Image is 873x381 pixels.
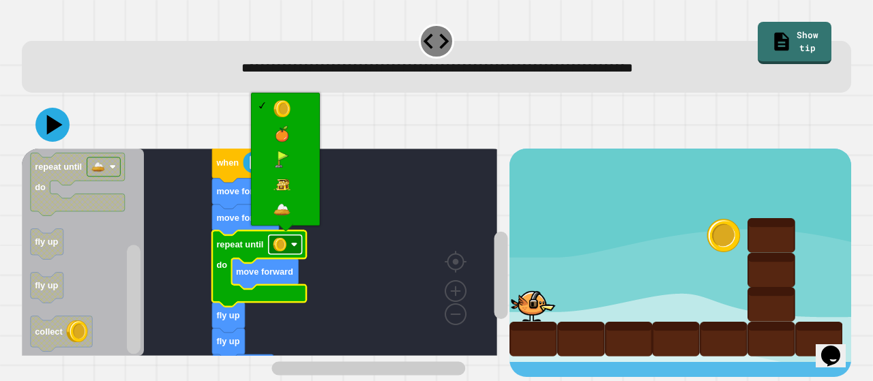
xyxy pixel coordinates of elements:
[216,260,227,271] text: do
[216,213,273,223] text: move forward
[216,240,263,250] text: repeat until
[35,326,63,337] text: collect
[35,183,46,193] text: do
[35,237,58,247] text: fly up
[816,326,859,367] iframe: chat widget
[273,100,291,117] img: Coin
[35,281,58,291] text: fly up
[35,162,82,172] text: repeat until
[22,149,509,376] div: Blockly Workspace
[216,310,239,320] text: fly up
[216,158,239,168] text: when
[236,266,293,277] text: move forward
[216,337,239,347] text: fly up
[758,22,832,65] a: Show tip
[216,187,273,197] text: move forward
